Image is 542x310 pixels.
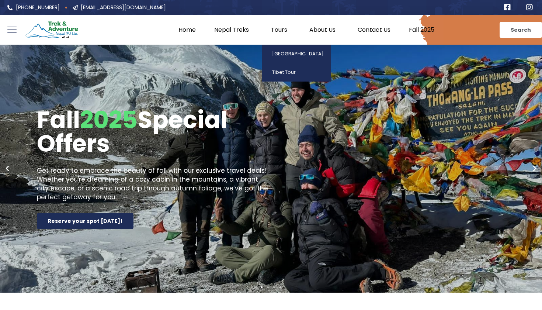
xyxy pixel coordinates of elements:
[205,26,262,34] a: Nepal Treks
[37,166,271,201] div: Get ready to embrace the beauty of fall with our exclusive travel deals! Whether you're dreaming ...
[79,4,166,11] span: [EMAIL_ADDRESS][DOMAIN_NAME]
[4,165,11,172] div: Previous slide
[262,45,331,63] a: [GEOGRAPHIC_DATA]
[531,165,538,172] div: Next slide
[400,26,444,34] a: Fall 2025
[500,22,542,38] a: Search
[273,286,275,288] span: Go to slide 3
[169,26,205,34] a: Home
[511,27,531,32] span: Search
[24,20,79,40] img: Trek & Adventure Nepal
[300,26,348,34] a: About Us
[348,26,400,34] a: Contact Us
[279,286,281,288] span: Go to slide 4
[261,286,263,288] span: Go to slide 1
[37,108,271,155] div: Fall Special Offers
[80,103,138,136] span: 2025
[98,26,443,34] nav: Menu
[37,213,133,229] div: Reserve your spot [DATE]!
[267,286,269,288] span: Go to slide 2
[14,4,60,11] span: [PHONE_NUMBER]
[262,26,300,34] a: Tours
[262,45,331,82] ul: Tours
[262,63,331,82] a: Tibet Tour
